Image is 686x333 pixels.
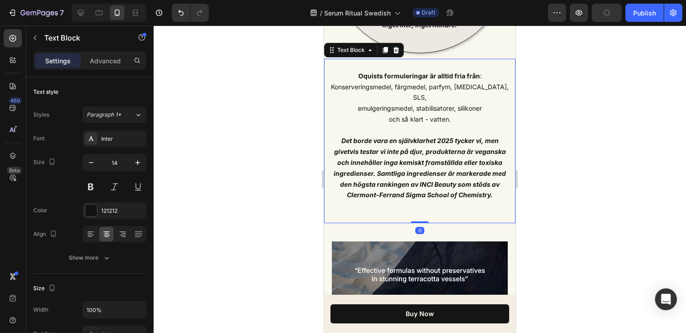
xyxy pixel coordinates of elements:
[33,206,47,215] div: Color
[83,302,146,318] input: Auto
[4,4,68,22] button: 7
[172,4,209,22] div: Undo/Redo
[33,250,146,266] button: Show more
[33,228,59,241] div: Align
[422,9,435,17] span: Draft
[625,4,664,22] button: Publish
[33,134,45,143] div: Font
[90,56,121,66] p: Advanced
[87,111,121,119] span: Paragraph 1*
[101,135,144,143] div: Inter
[83,107,146,123] button: Paragraph 1*
[655,288,677,310] div: Open Intercom Messenger
[45,56,71,66] p: Settings
[7,167,22,174] div: Beta
[101,207,144,215] div: 121212
[33,282,57,295] div: Size
[60,7,64,18] p: 7
[324,26,516,333] iframe: Design area
[9,97,22,104] div: 450
[324,8,391,18] span: Serum Ritual Swedish
[633,8,656,18] div: Publish
[33,156,57,169] div: Size
[320,8,322,18] span: /
[69,253,111,262] div: Show more
[44,32,122,43] p: Text Block
[33,111,49,119] div: Styles
[33,306,48,314] div: Width
[33,88,58,96] div: Text style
